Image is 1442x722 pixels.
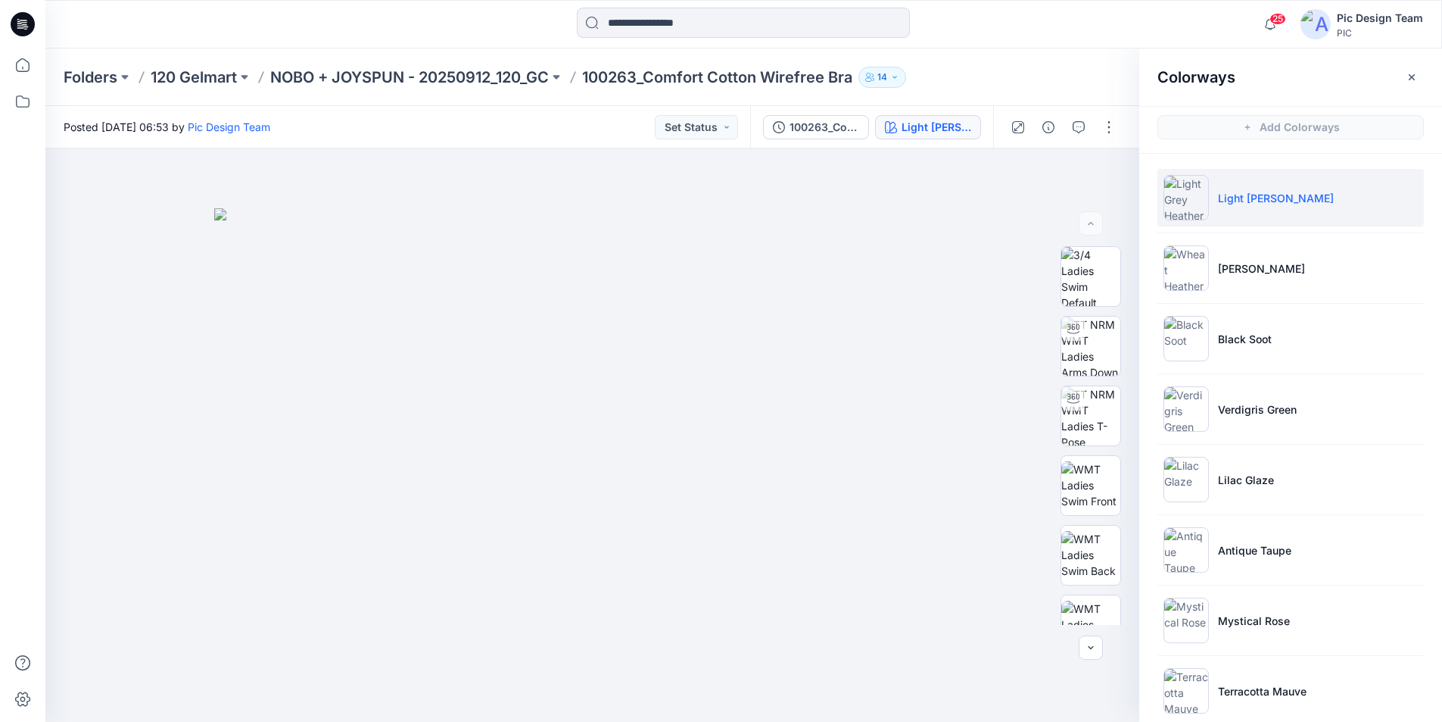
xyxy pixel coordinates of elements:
[1337,9,1423,27] div: Pic Design Team
[877,69,887,86] p: 14
[582,67,852,88] p: 100263_Comfort Cotton Wirefree Bra
[64,119,270,135] span: Posted [DATE] 06:53 by
[1218,542,1291,558] p: Antique Taupe
[902,119,971,136] div: Light [PERSON_NAME]
[1218,402,1297,417] p: Verdigris Green
[1163,527,1209,573] img: Antique Taupe
[1269,13,1286,25] span: 25
[1163,598,1209,643] img: Mystical Rose
[1218,472,1274,488] p: Lilac Glaze
[1036,115,1060,139] button: Details
[1300,9,1331,39] img: avatar
[1163,668,1209,714] img: Terracotta Mauve
[763,115,869,139] button: 100263_Comfort Cotton Wirefree Bra
[1163,175,1209,220] img: Light Grey Heather
[1061,386,1120,445] img: TT NRM WMT Ladies T-Pose
[790,119,859,136] div: 100263_Comfort Cotton Wirefree Bra
[1061,247,1120,306] img: 3/4 Ladies Swim Default
[1218,261,1305,277] p: [PERSON_NAME]
[1061,531,1120,579] img: WMT Ladies Swim Back
[1218,331,1272,347] p: Black Soot
[1337,27,1423,39] div: PIC
[188,120,270,133] a: Pic Design Team
[1218,613,1290,629] p: Mystical Rose
[1218,190,1334,206] p: Light [PERSON_NAME]
[1163,316,1209,361] img: Black Soot
[1157,68,1235,86] h2: Colorways
[270,67,549,88] a: NOBO + JOYSPUN - 20250912_120_GC
[64,67,117,88] a: Folders
[1163,386,1209,432] img: Verdigris Green
[1061,317,1120,376] img: TT NRM WMT Ladies Arms Down
[875,115,981,139] button: Light [PERSON_NAME]
[1218,683,1307,699] p: Terracotta Mauve
[1163,457,1209,502] img: Lilac Glaze
[1061,461,1120,509] img: WMT Ladies Swim Front
[858,67,906,88] button: 14
[151,67,237,88] a: 120 Gelmart
[1061,601,1120,649] img: WMT Ladies Swim Left
[1163,245,1209,291] img: Wheat Heather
